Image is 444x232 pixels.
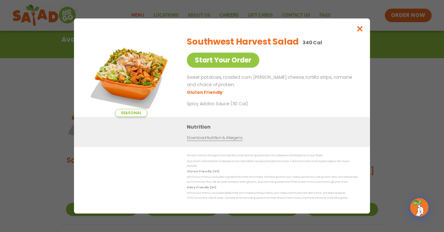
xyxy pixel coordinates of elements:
[187,35,299,48] h2: Southwest Harvest Salad
[187,159,358,169] p: Nutrition information is based on our standard recipes and portion sizes. Click Nutrition & Aller...
[88,31,174,117] img: Featured product photo for Southwest Harvest Salad
[187,175,358,184] p: While our menu includes ingredients that are made without gluten, our restaurants are not gluten ...
[115,109,147,117] span: Seasonal
[302,39,322,46] p: 340 Cal
[187,153,358,158] p: We are not an allergen free facility and cannot guarantee the absence of allergens in our foods.
[187,74,355,89] p: Sweet potatoes, roasted corn, [PERSON_NAME] cheese, tortilla strips, romaine and choice of protein.
[187,53,259,68] a: Start Your Order
[187,186,216,189] strong: Dairy Friendly (DF)
[187,191,358,200] p: While our menu includes foods that are made without dairy, our restaurants are not dairy free. We...
[187,135,242,141] a: Download Nutrition & Allergens
[187,170,219,173] strong: Gluten Friendly (GF)
[187,89,224,96] li: Gluten Friendly
[411,199,428,216] img: wpChatIcon
[187,101,301,107] p: Spicy Adobo Sauce (110 Cal)
[187,123,361,131] h3: Nutrition
[350,18,370,39] button: Close modal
